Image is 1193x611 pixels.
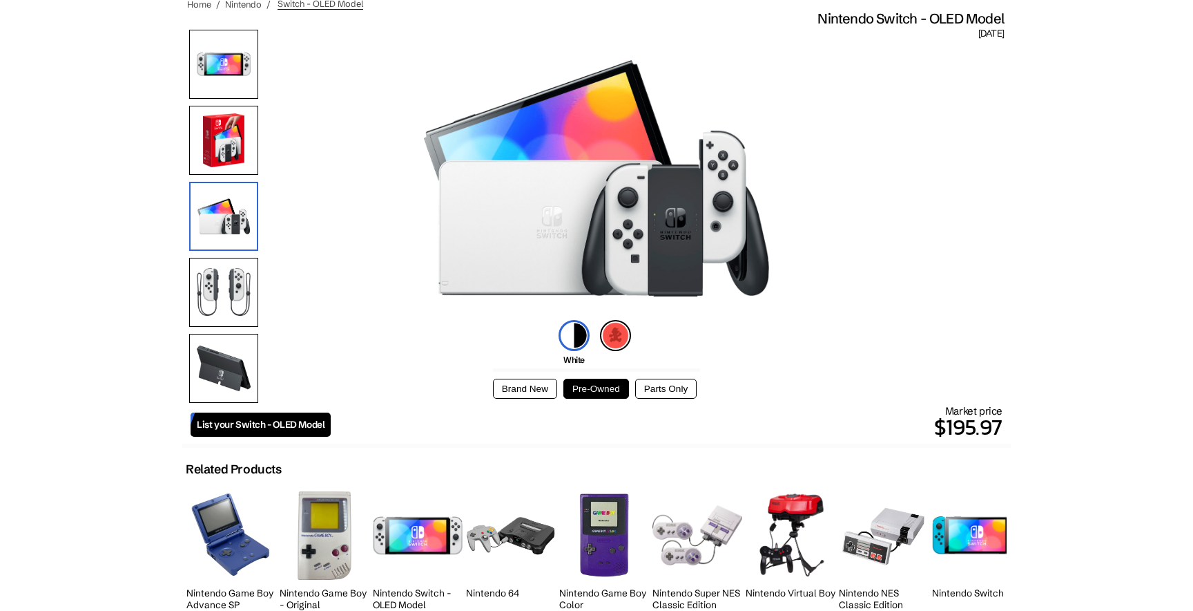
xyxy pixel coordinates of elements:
h2: Nintendo Super NES Classic Edition [652,587,742,611]
h2: Nintendo Switch - OLED Model [373,587,463,611]
h2: Nintendo Game Boy - Original [280,587,369,611]
img: Nintendo Super NES Classic Edition [652,505,742,565]
img: Rear [189,334,258,403]
a: List your Switch - OLED Model [191,413,331,437]
img: Nintendo 64 [466,516,556,556]
img: Nintendo Game Boy Color [576,491,632,579]
h2: Nintendo Switch [932,587,1022,599]
img: Nintendo Switch [932,516,1022,554]
img: Nintendo Switch OLED Model [373,516,463,555]
img: Nintendo Switch (OLED Model) [424,40,769,317]
img: Nintendo NES Classic Edition [839,502,929,569]
h2: Nintendo Virtual Boy [746,587,835,599]
img: white-icon [559,320,590,351]
h2: Nintendo NES Classic Edition [839,587,929,611]
img: Controllers [189,258,258,327]
button: Pre-Owned [563,379,629,399]
img: mario-red-icon [600,320,631,351]
span: List your Switch - OLED Model [197,419,324,431]
p: $195.97 [331,411,1002,444]
img: Nintendo Game Boy [297,491,353,579]
img: All [189,182,258,251]
h2: Nintendo Game Boy Color [559,587,649,611]
h2: Nintendo 64 [466,587,556,599]
button: Brand New [493,379,557,399]
img: Nintendo Switch (OLED Model) [189,30,258,99]
div: Market price [331,404,1002,444]
h2: Nintendo Game Boy Advance SP [186,587,276,611]
img: Box [189,106,258,175]
h2: Related Products [186,462,282,477]
img: Nintendo Virtual Boy [755,491,826,579]
img: Nintendo Game Boy Advance SP [187,491,275,580]
span: Nintendo Switch - OLED Model [817,10,1004,28]
span: [DATE] [978,28,1004,40]
span: White [563,355,585,365]
button: Parts Only [635,379,697,399]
